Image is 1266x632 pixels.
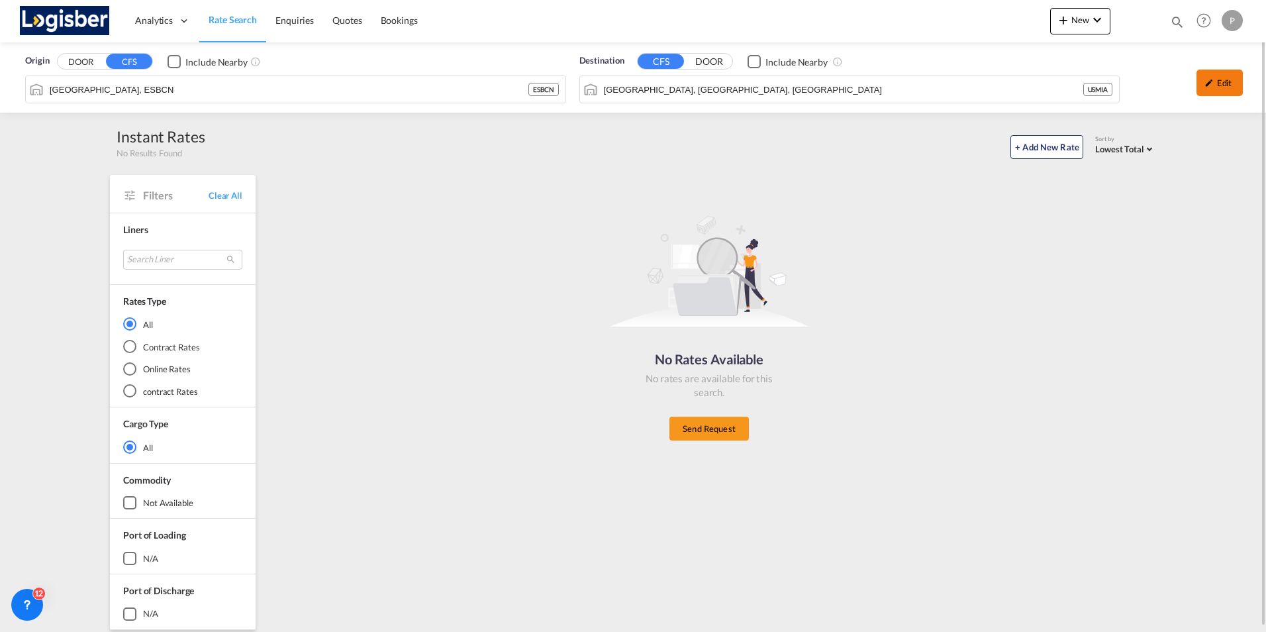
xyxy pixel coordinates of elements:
[748,54,828,68] md-checkbox: Checkbox No Ink
[1170,15,1185,34] div: icon-magnify
[143,607,158,619] div: N/A
[765,56,828,69] div: Include Nearby
[20,6,109,36] img: d7a75e507efd11eebffa5922d020a472.png
[123,362,242,376] md-radio-button: Online Rates
[106,54,152,69] button: CFS
[143,497,193,509] div: not available
[1204,78,1214,87] md-icon: icon-pencil
[1089,12,1105,28] md-icon: icon-chevron-down
[832,56,843,67] md-icon: Unchecked: Ignores neighbouring ports when fetching rates.Checked : Includes neighbouring ports w...
[117,147,181,159] span: No Results Found
[123,417,168,431] div: Cargo Type
[135,14,173,27] span: Analytics
[185,56,248,69] div: Include Nearby
[686,54,732,70] button: DOOR
[123,529,186,541] span: Port of Loading
[123,317,242,331] md-radio-button: All
[1095,135,1156,144] div: Sort by
[123,340,242,353] md-radio-button: Contract Rates
[123,441,242,454] md-radio-button: All
[143,553,158,564] div: N/A
[610,215,808,327] img: norateimg.svg
[209,14,257,25] span: Rate Search
[123,474,171,486] span: Commodity
[332,15,362,26] span: Quotes
[1083,83,1113,96] div: USMIA
[143,188,209,203] span: Filters
[580,76,1120,103] md-input-container: Miami, FL, USMIA
[123,552,242,565] md-checkbox: N/A
[123,224,148,235] span: Liners
[638,54,684,69] button: CFS
[1196,70,1243,96] div: icon-pencilEdit
[250,56,261,67] md-icon: Unchecked: Ignores neighbouring ports when fetching rates.Checked : Includes neighbouring ports w...
[1222,10,1243,31] div: P
[123,585,194,596] span: Port of Discharge
[1170,15,1185,29] md-icon: icon-magnify
[117,126,205,147] div: Instant Rates
[643,372,775,399] div: No rates are available for this search.
[123,385,242,398] md-radio-button: contract Rates
[604,79,1083,99] input: Search by Port
[528,83,559,96] div: ESBCN
[275,15,314,26] span: Enquiries
[123,607,242,621] md-checkbox: N/A
[1193,9,1222,33] div: Help
[1055,12,1071,28] md-icon: icon-plus 400-fg
[1010,135,1083,159] button: + Add New Rate
[1050,8,1110,34] button: icon-plus 400-fgNewicon-chevron-down
[26,76,565,103] md-input-container: Barcelona, ESBCN
[1055,15,1105,25] span: New
[1095,144,1144,154] span: Lowest Total
[50,79,528,99] input: Search by Port
[669,417,749,441] button: Send Request
[579,54,624,68] span: Destination
[1193,9,1215,32] span: Help
[643,350,775,368] div: No Rates Available
[58,54,104,70] button: DOOR
[123,295,166,308] div: Rates Type
[25,54,49,68] span: Origin
[209,189,242,201] span: Clear All
[1095,140,1156,156] md-select: Select: Lowest Total
[168,54,248,68] md-checkbox: Checkbox No Ink
[381,15,418,26] span: Bookings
